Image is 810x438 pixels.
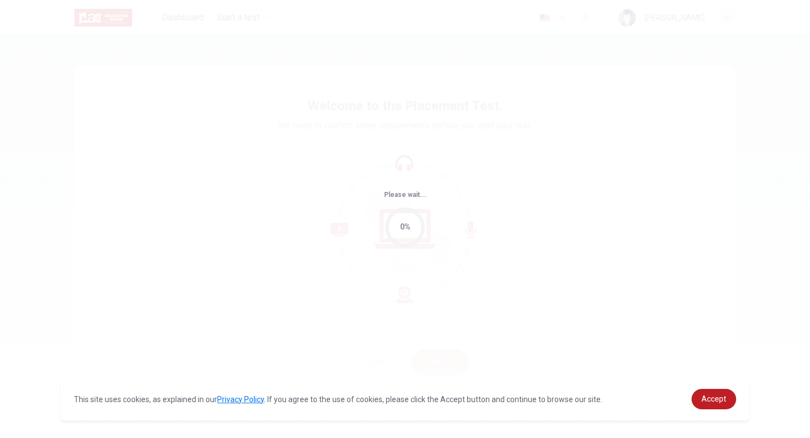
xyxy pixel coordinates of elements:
div: cookieconsent [61,378,749,420]
a: Privacy Policy [217,395,264,404]
div: 0% [400,221,411,233]
span: Please wait... [384,191,426,199]
a: dismiss cookie message [692,389,736,409]
span: This site uses cookies, as explained in our . If you agree to the use of cookies, please click th... [74,395,602,404]
span: Accept [701,394,726,403]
